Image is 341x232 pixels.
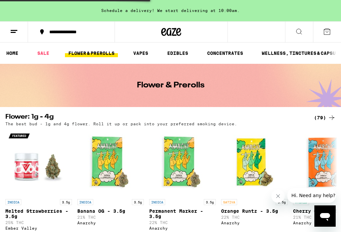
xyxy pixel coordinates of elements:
[149,226,216,230] div: Anarchy
[149,208,216,219] p: Permanent Marker - 3.5g
[130,49,152,57] a: VAPES
[204,199,216,205] p: 3.5g
[5,208,72,219] p: Melted Strawberries - 3.5g
[149,220,216,225] p: 22% THC
[77,221,144,225] div: Anarchy
[77,208,144,214] p: Banana OG - 3.5g
[60,199,72,205] p: 3.5g
[132,199,144,205] p: 3.5g
[221,208,288,214] p: Orange Runtz - 3.5g
[137,81,204,89] h1: Flower & Prerolls
[77,129,144,196] img: Anarchy - Banana OG - 3.5g
[77,199,93,205] p: INDICA
[287,188,336,203] iframe: Message from company
[5,114,303,122] h2: Flower: 1g - 4g
[5,226,72,230] div: Ember Valley
[271,189,285,203] iframe: Close message
[314,114,336,122] a: (79)
[3,49,22,57] a: HOME
[149,129,216,196] img: Anarchy - Permanent Marker - 3.5g
[204,49,246,57] a: CONCENTRATES
[149,199,165,205] p: INDICA
[5,220,72,225] p: 25% THC
[5,199,21,205] p: INDICA
[5,129,72,196] img: Ember Valley - Melted Strawberries - 3.5g
[314,205,336,227] iframe: Button to launch messaging window
[221,129,288,196] img: Anarchy - Orange Runtz - 3.5g
[221,199,237,205] p: SATIVA
[77,215,144,219] p: 21% THC
[5,122,237,126] p: The best bud - 1g and 4g flower. Roll it up or pack into your preferred smoking device.
[164,49,191,57] a: EDIBLES
[221,221,288,225] div: Anarchy
[34,49,53,57] a: SALE
[221,215,288,219] p: 22% THC
[65,49,118,57] a: FLOWER & PREROLLS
